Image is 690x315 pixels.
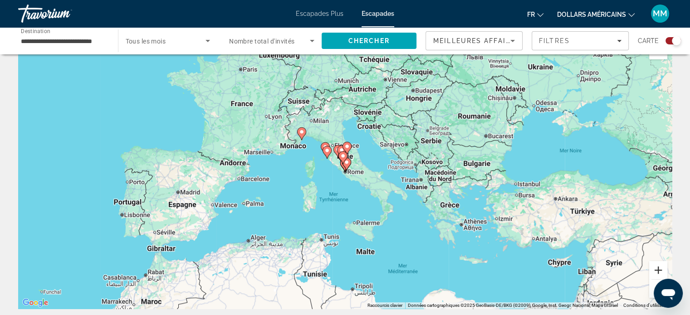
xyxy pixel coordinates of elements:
a: Ouvrir cette zone dans Google Maps (dans une nouvelle fenêtre) [20,297,50,309]
button: Raccourcis clavier [367,302,402,309]
button: Zoom arrière [649,280,667,298]
input: Select destination [21,36,106,47]
span: Données cartographiques ©2025 GeoBasis-DE/BKG (©2009), Google, Inst. Geogr. Nacional, Mapa GISrael [408,303,618,308]
button: Zoom avant [649,261,667,279]
button: Filters [532,31,629,50]
mat-select: Sort by [433,35,515,46]
font: fr [527,11,535,18]
iframe: Bouton de lancement de la fenêtre de messagerie [654,279,683,308]
button: Menu utilisateur [648,4,672,23]
img: Google [20,297,50,309]
span: Nombre total d'invités [229,38,295,45]
span: Chercher [348,37,390,44]
span: Destination [21,28,50,34]
span: Tous les mois [126,38,166,45]
a: Travorium [18,2,109,25]
a: Escapades Plus [296,10,343,17]
span: Filtres [539,37,570,44]
span: Carte [638,34,659,47]
button: Search [322,33,417,49]
a: Conditions d'utilisation (s'ouvre dans un nouvel onglet) [623,303,669,308]
button: Changer de langue [527,8,543,21]
font: dollars américains [557,11,626,18]
button: Changer de devise [557,8,635,21]
span: Meilleures affaires [433,37,520,44]
font: MM [653,9,667,18]
a: Escapades [362,10,394,17]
